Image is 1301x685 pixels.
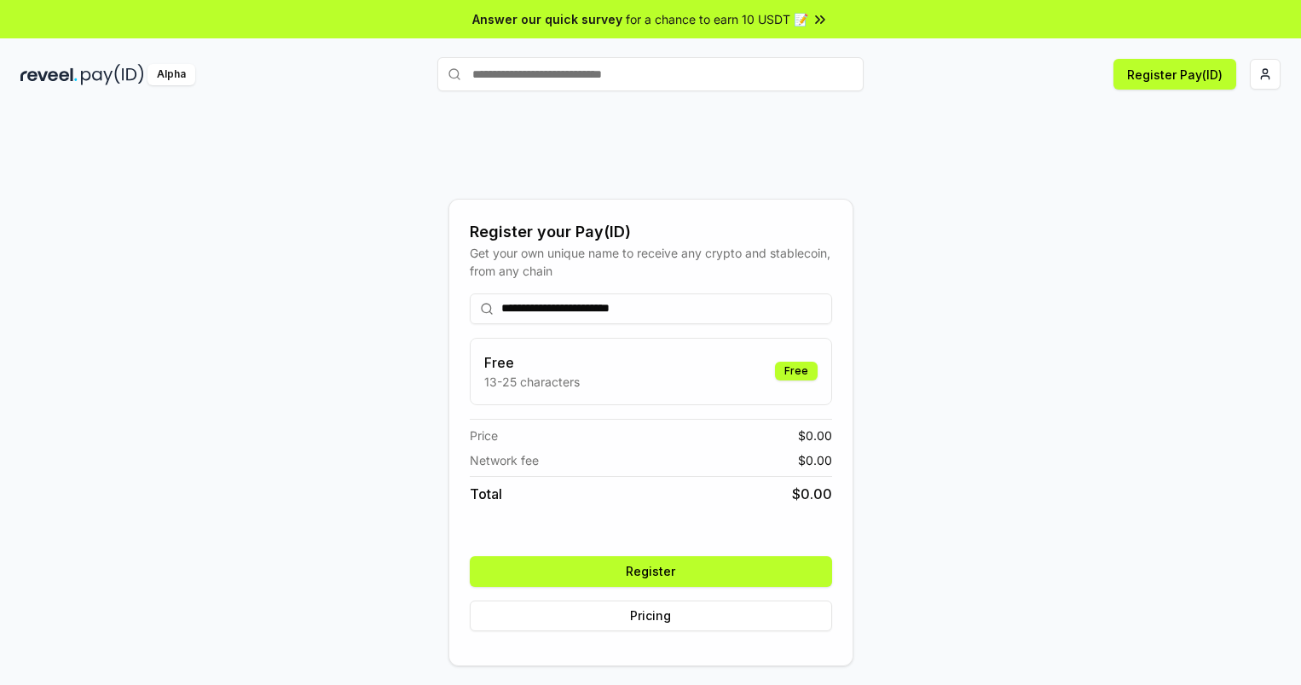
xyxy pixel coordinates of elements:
[484,352,580,373] h3: Free
[470,244,832,280] div: Get your own unique name to receive any crypto and stablecoin, from any chain
[470,484,502,504] span: Total
[1113,59,1236,90] button: Register Pay(ID)
[472,10,622,28] span: Answer our quick survey
[20,64,78,85] img: reveel_dark
[798,451,832,469] span: $ 0.00
[81,64,144,85] img: pay_id
[470,220,832,244] div: Register your Pay(ID)
[147,64,195,85] div: Alpha
[470,427,498,444] span: Price
[626,10,808,28] span: for a chance to earn 10 USDT 📝
[470,556,832,587] button: Register
[470,451,539,469] span: Network fee
[484,373,580,391] p: 13-25 characters
[798,427,832,444] span: $ 0.00
[470,601,832,631] button: Pricing
[775,362,818,380] div: Free
[792,484,832,504] span: $ 0.00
